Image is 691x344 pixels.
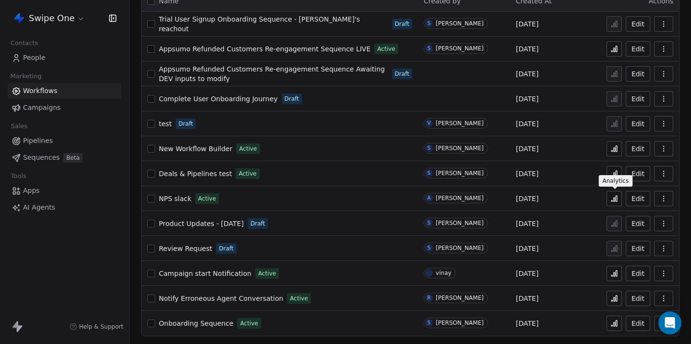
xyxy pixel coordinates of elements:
div: [PERSON_NAME] [436,295,484,301]
span: People [23,53,46,63]
span: Onboarding Sequence [159,320,233,327]
button: Edit [626,191,650,206]
span: NPS slack [159,195,191,202]
span: test [159,120,172,128]
div: [PERSON_NAME] [436,320,484,326]
a: Apps [8,183,121,199]
a: Review Request [159,244,212,253]
div: [PERSON_NAME] [436,145,484,152]
span: Active [238,169,256,178]
a: Edit [626,241,650,256]
a: New Workflow Builder [159,144,232,154]
div: S [428,144,430,152]
span: [DATE] [516,244,538,253]
a: Edit [626,91,650,107]
span: Active [377,45,395,53]
p: Analytics [603,177,629,185]
span: [DATE] [516,319,538,328]
span: Complete User Onboarding Journey [159,95,278,103]
button: Edit [626,66,650,82]
div: S [428,169,430,177]
button: Edit [626,141,650,156]
span: Review Request [159,245,212,252]
a: Edit [626,116,650,131]
span: [DATE] [516,144,538,154]
div: [PERSON_NAME] [436,220,484,226]
span: Draft [250,219,265,228]
div: Open Intercom Messenger [658,311,681,334]
button: Edit [626,216,650,231]
button: Swipe One [12,10,87,26]
div: [PERSON_NAME] [436,195,484,202]
a: Help & Support [70,323,123,331]
span: [DATE] [516,69,538,79]
div: S [428,244,430,252]
div: A [428,194,431,202]
button: Edit [626,41,650,57]
span: Apps [23,186,40,196]
button: Edit [626,291,650,306]
span: Beta [63,153,83,163]
span: [DATE] [516,119,538,129]
span: AI Agents [23,202,55,213]
div: S [428,219,430,227]
a: Campaign start Notification [159,269,251,278]
span: [DATE] [516,194,538,203]
span: Draft [219,244,233,253]
a: Complete User Onboarding Journey [159,94,278,104]
div: [PERSON_NAME] [436,245,484,251]
button: Edit [626,16,650,32]
span: Appsumo Refunded Customers Re-engagement Sequence Awaiting DEV inputs to modify [159,65,385,83]
div: [PERSON_NAME] [436,170,484,177]
span: Active [240,319,258,328]
span: Sequences [23,153,60,163]
div: vinay [436,270,452,276]
span: Active [239,144,257,153]
span: Help & Support [79,323,123,331]
a: AI Agents [8,200,121,215]
span: Contacts [6,36,42,50]
a: Product Updates - [DATE] [159,219,244,228]
span: Active [198,194,216,203]
span: Active [290,294,308,303]
a: Appsumo Refunded Customers Re-engagement Sequence LIVE [159,44,370,54]
div: S [428,319,430,327]
span: Draft [395,70,409,78]
a: test [159,119,172,129]
a: Appsumo Refunded Customers Re-engagement Sequence Awaiting DEV inputs to modify [159,64,388,83]
div: [PERSON_NAME] [436,45,484,52]
span: New Workflow Builder [159,145,232,153]
span: [DATE] [516,294,538,303]
a: Workflows [8,83,121,99]
span: Tools [7,169,30,183]
a: Onboarding Sequence [159,319,233,328]
a: Campaigns [8,100,121,116]
span: [DATE] [516,169,538,178]
span: Campaigns [23,103,60,113]
a: SequencesBeta [8,150,121,166]
div: [PERSON_NAME] [436,120,484,127]
div: R [428,294,431,302]
span: [DATE] [516,269,538,278]
span: Notify Erroneous Agent Conversation [159,295,283,302]
span: Draft [179,119,193,128]
span: Trial User Signup Onboarding Sequence - [PERSON_NAME]'s reachout [159,15,360,33]
span: Swipe One [29,12,75,24]
span: [DATE] [516,219,538,228]
button: Edit [626,266,650,281]
a: Pipelines [8,133,121,149]
span: Appsumo Refunded Customers Re-engagement Sequence LIVE [159,45,370,53]
a: Trial User Signup Onboarding Sequence - [PERSON_NAME]'s reachout [159,14,388,34]
span: Draft [395,20,409,28]
div: S [428,45,430,52]
button: Edit [626,316,650,331]
a: Notify Erroneous Agent Conversation [159,294,283,303]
